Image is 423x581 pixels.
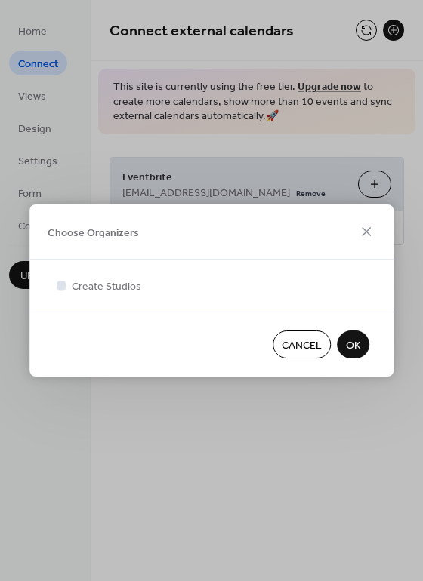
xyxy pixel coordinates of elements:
[48,225,139,241] span: Choose Organizers
[72,279,141,295] span: Create Studios
[282,338,322,354] span: Cancel
[337,330,369,358] button: OK
[346,338,360,354] span: OK
[273,330,331,358] button: Cancel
